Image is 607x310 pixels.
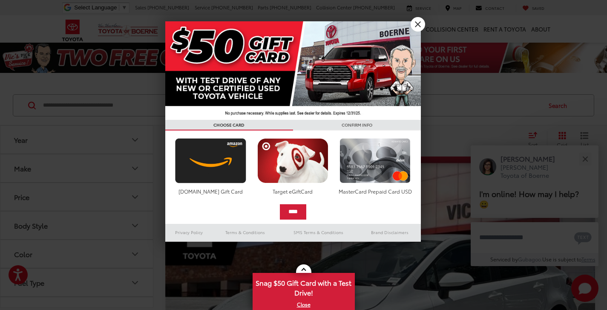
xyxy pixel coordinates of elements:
a: SMS Terms & Conditions [278,227,359,238]
img: mastercard.png [337,138,413,183]
img: 42635_top_851395.jpg [165,21,421,120]
h3: CHOOSE CARD [165,120,293,130]
div: [DOMAIN_NAME] Gift Card [173,188,248,195]
a: Privacy Policy [165,227,213,238]
a: Terms & Conditions [213,227,278,238]
a: Brand Disclaimers [359,227,421,238]
span: Snag $50 Gift Card with a Test Drive! [253,274,354,300]
h3: CONFIRM INFO [293,120,421,130]
img: targetcard.png [255,138,331,183]
img: amazoncard.png [173,138,248,183]
div: Target eGiftCard [255,188,331,195]
div: MasterCard Prepaid Card USD [337,188,413,195]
